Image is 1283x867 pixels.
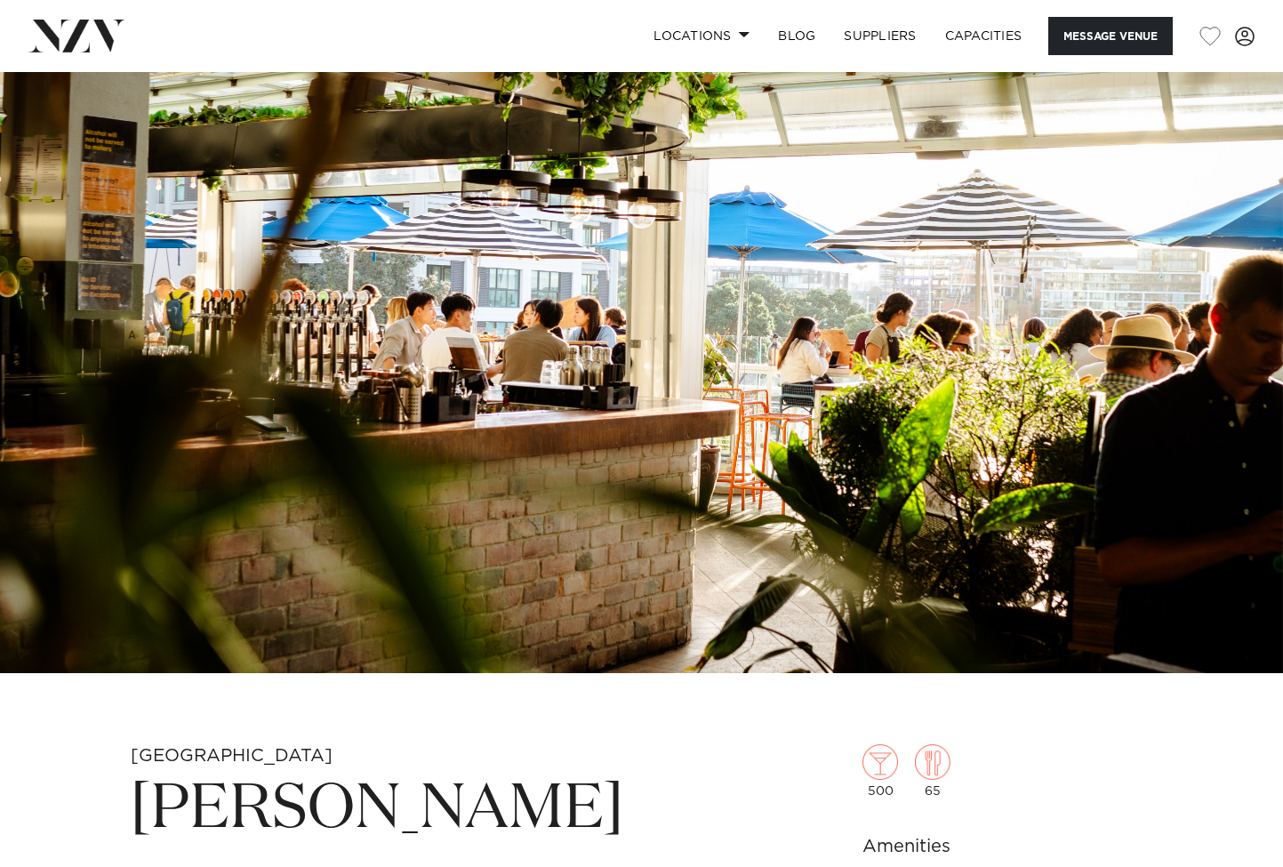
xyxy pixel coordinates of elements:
img: dining.png [915,744,950,780]
a: Capacities [931,17,1037,55]
img: nzv-logo.png [28,20,125,52]
h6: Amenities [862,833,1152,860]
a: BLOG [764,17,830,55]
img: cocktail.png [862,744,898,780]
a: SUPPLIERS [830,17,930,55]
div: 65 [915,744,950,798]
button: Message Venue [1048,17,1173,55]
a: Locations [639,17,764,55]
h1: [PERSON_NAME] [131,769,736,851]
small: [GEOGRAPHIC_DATA] [131,747,333,765]
div: 500 [862,744,898,798]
